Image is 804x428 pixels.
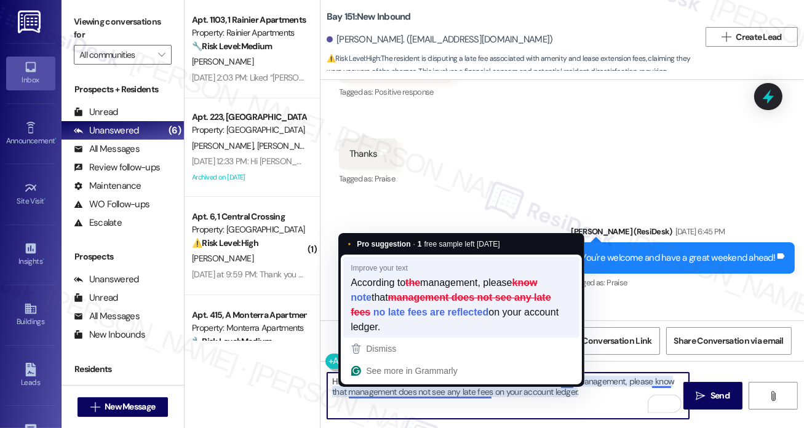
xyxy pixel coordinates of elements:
[375,87,434,97] span: Positive response
[62,83,184,96] div: Prospects + Residents
[74,273,139,286] div: Unanswered
[339,170,397,188] div: Tagged as:
[74,310,140,323] div: All Messages
[44,195,46,204] span: •
[192,336,272,347] strong: 🔧 Risk Level: Medium
[55,135,57,143] span: •
[567,335,651,347] span: Get Conversation Link
[158,50,165,60] i: 
[710,389,730,402] span: Send
[74,291,118,304] div: Unread
[62,250,184,263] div: Prospects
[74,198,149,211] div: WO Follow-ups
[666,327,792,355] button: Share Conversation via email
[6,178,55,211] a: Site Visit •
[192,253,253,264] span: [PERSON_NAME]
[165,121,184,140] div: (6)
[74,161,160,174] div: Review follow-ups
[6,57,55,90] a: Inbox
[607,277,627,288] span: Praise
[74,180,141,192] div: Maintenance
[375,173,395,184] span: Praise
[257,140,319,151] span: [PERSON_NAME]
[192,26,306,39] div: Property: Rainier Apartments
[192,72,770,83] div: [DATE] 2:03 PM: Liked “[PERSON_NAME] (Rainier Apartments): You're very welcome! Please don't hesi...
[191,170,307,185] div: Archived on [DATE]
[559,327,659,355] button: Get Conversation Link
[90,402,100,412] i: 
[327,373,689,419] textarea: To enrich screen reader interactions, please activate Accessibility in Grammarly extension settings
[78,397,169,417] button: New Message
[192,322,306,335] div: Property: Monterra Apartments
[192,309,306,322] div: Apt. 415, A Monterra Apartments
[6,359,55,392] a: Leads
[74,143,140,156] div: All Messages
[327,53,380,63] strong: ⚠️ Risk Level: High
[74,328,145,341] div: New Inbounds
[192,14,306,26] div: Apt. 1103, 1 Rainier Apartments
[74,106,118,119] div: Unread
[74,216,122,229] div: Escalate
[571,274,795,291] div: Tagged as:
[6,298,55,331] a: Buildings
[192,223,306,236] div: Property: [GEOGRAPHIC_DATA]
[74,12,172,45] label: Viewing conversations for
[672,225,725,238] div: [DATE] 6:45 PM
[327,52,699,92] span: : The resident is disputing a late fee associated with amenity and lease extension fees, claiming...
[192,41,272,52] strong: 🔧 Risk Level: Medium
[6,238,55,271] a: Insights •
[192,237,258,248] strong: ⚠️ Risk Level: High
[339,83,452,101] div: Tagged as:
[62,363,184,376] div: Residents
[582,252,776,264] div: You're welcome and have a great weekend ahead!
[192,111,306,124] div: Apt. 223, [GEOGRAPHIC_DATA]
[571,225,795,242] div: [PERSON_NAME] (ResiDesk)
[706,27,798,47] button: Create Lead
[696,391,706,401] i: 
[74,124,139,137] div: Unanswered
[327,10,411,23] b: Bay 151: New Inbound
[768,391,778,401] i: 
[722,32,731,42] i: 
[105,400,155,413] span: New Message
[192,56,253,67] span: [PERSON_NAME]
[674,335,784,347] span: Share Conversation via email
[327,33,553,46] div: [PERSON_NAME]. ([EMAIL_ADDRESS][DOMAIN_NAME])
[349,148,378,160] div: Thanks
[192,140,257,151] span: [PERSON_NAME]
[18,10,43,33] img: ResiDesk Logo
[192,210,306,223] div: Apt. 6, 1 Central Crossing
[192,124,306,137] div: Property: [GEOGRAPHIC_DATA]
[79,45,152,65] input: All communities
[683,382,743,410] button: Send
[42,255,44,264] span: •
[736,31,782,44] span: Create Lead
